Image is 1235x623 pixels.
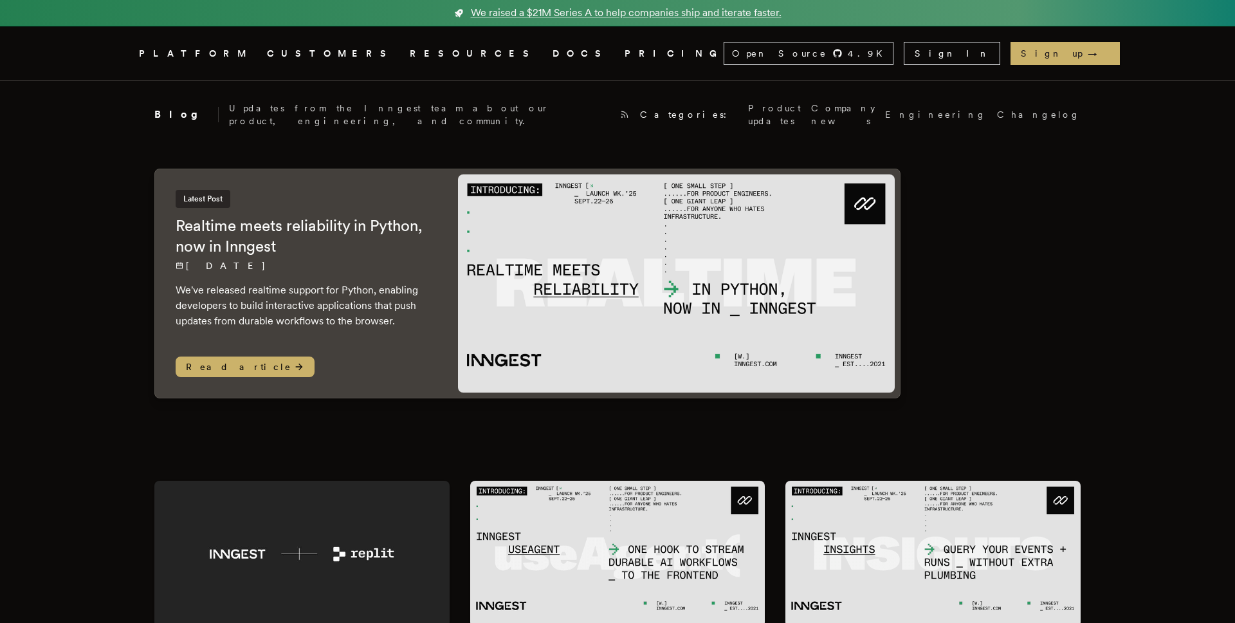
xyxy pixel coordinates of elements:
[997,108,1081,121] a: Changelog
[176,190,230,208] span: Latest Post
[458,174,895,393] img: Featured image for Realtime meets reliability in Python, now in Inngest blog post
[103,26,1132,80] nav: Global
[471,5,782,21] span: We raised a $21M Series A to help companies ship and iterate faster.
[885,108,987,121] a: Engineering
[732,47,827,60] span: Open Source
[748,102,801,127] a: Product updates
[154,169,901,398] a: Latest PostRealtime meets reliability in Python, now in Inngest[DATE] We've released realtime sup...
[176,216,432,257] h2: Realtime meets reliability in Python, now in Inngest
[640,108,738,121] span: Categories:
[1011,42,1120,65] a: Sign up
[176,259,432,272] p: [DATE]
[811,102,875,127] a: Company news
[553,46,609,62] a: DOCS
[848,47,890,60] span: 4.9 K
[229,102,609,127] p: Updates from the Inngest team about our product, engineering, and community.
[176,283,432,329] p: We've released realtime support for Python, enabling developers to build interactive applications...
[1088,47,1110,60] span: →
[904,42,1000,65] a: Sign In
[139,46,252,62] button: PLATFORM
[267,46,394,62] a: CUSTOMERS
[410,46,537,62] button: RESOURCES
[625,46,724,62] a: PRICING
[176,357,315,377] span: Read article
[154,107,219,122] h2: Blog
